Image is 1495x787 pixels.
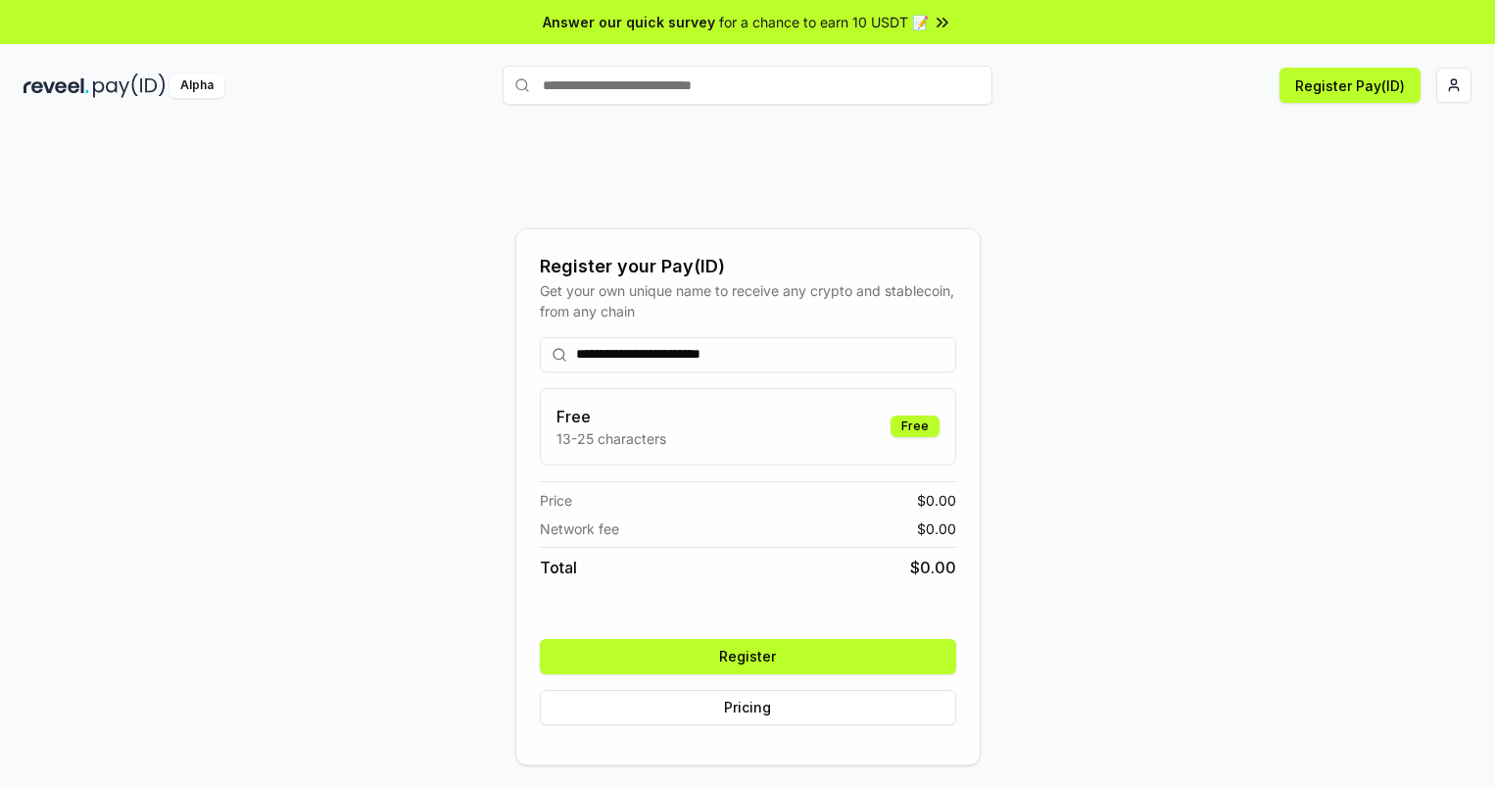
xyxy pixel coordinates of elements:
[540,280,956,321] div: Get your own unique name to receive any crypto and stablecoin, from any chain
[24,74,89,98] img: reveel_dark
[910,556,956,579] span: $ 0.00
[543,12,715,32] span: Answer our quick survey
[719,12,929,32] span: for a chance to earn 10 USDT 📝
[556,405,666,428] h3: Free
[540,518,619,539] span: Network fee
[540,690,956,725] button: Pricing
[169,74,224,98] div: Alpha
[891,416,940,437] div: Free
[540,639,956,674] button: Register
[1279,68,1421,103] button: Register Pay(ID)
[917,518,956,539] span: $ 0.00
[93,74,166,98] img: pay_id
[556,428,666,449] p: 13-25 characters
[540,253,956,280] div: Register your Pay(ID)
[540,490,572,511] span: Price
[540,556,577,579] span: Total
[917,490,956,511] span: $ 0.00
